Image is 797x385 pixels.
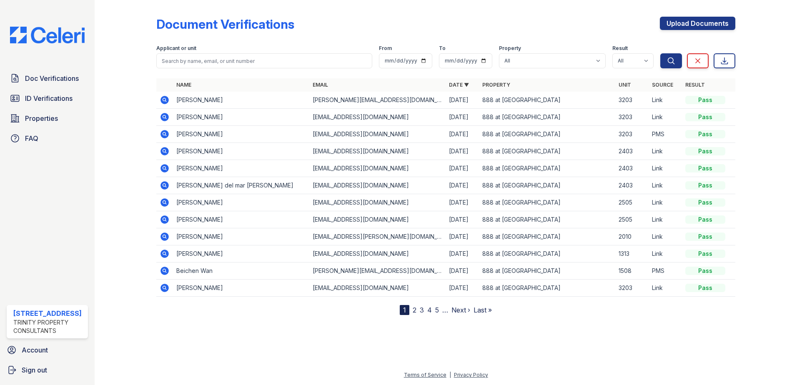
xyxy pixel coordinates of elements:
img: CE_Logo_Blue-a8612792a0a2168367f1c8372b55b34899dd931a85d93a1a3d3e32e68fde9ad4.png [3,27,91,43]
td: 2403 [615,160,649,177]
td: Link [649,143,682,160]
div: Pass [685,215,725,224]
span: Account [22,345,48,355]
div: Document Verifications [156,17,294,32]
td: [PERSON_NAME][EMAIL_ADDRESS][DOMAIN_NAME] [309,262,446,280]
label: Property [499,45,521,52]
a: Property [482,82,510,88]
td: 888 at [GEOGRAPHIC_DATA] [479,245,615,262]
span: Doc Verifications [25,73,79,83]
td: [EMAIL_ADDRESS][DOMAIN_NAME] [309,126,446,143]
div: | [449,372,451,378]
td: 888 at [GEOGRAPHIC_DATA] [479,92,615,109]
a: 3 [420,306,424,314]
td: [PERSON_NAME] [173,280,309,297]
a: 4 [427,306,432,314]
a: ID Verifications [7,90,88,107]
td: [EMAIL_ADDRESS][DOMAIN_NAME] [309,280,446,297]
button: Sign out [3,362,91,378]
td: [PERSON_NAME][EMAIL_ADDRESS][DOMAIN_NAME] [309,92,446,109]
td: Link [649,211,682,228]
td: [PERSON_NAME] [173,160,309,177]
td: [DATE] [446,194,479,211]
td: 2505 [615,194,649,211]
div: [STREET_ADDRESS] [13,308,85,318]
td: [DATE] [446,109,479,126]
td: 3203 [615,126,649,143]
a: Terms of Service [404,372,446,378]
div: Pass [685,147,725,155]
td: [PERSON_NAME] [173,126,309,143]
a: Source [652,82,673,88]
td: [DATE] [446,280,479,297]
td: 3203 [615,92,649,109]
td: PMS [649,262,682,280]
td: 2010 [615,228,649,245]
div: Trinity Property Consultants [13,318,85,335]
span: … [442,305,448,315]
td: 3203 [615,109,649,126]
td: Link [649,280,682,297]
td: [DATE] [446,228,479,245]
td: 1313 [615,245,649,262]
td: [DATE] [446,126,479,143]
td: [EMAIL_ADDRESS][DOMAIN_NAME] [309,160,446,177]
a: Unit [619,82,631,88]
td: [PERSON_NAME] [173,92,309,109]
a: Date ▼ [449,82,469,88]
td: Link [649,92,682,109]
td: Link [649,160,682,177]
td: 888 at [GEOGRAPHIC_DATA] [479,262,615,280]
td: Link [649,194,682,211]
td: [PERSON_NAME] [173,228,309,245]
div: Pass [685,130,725,138]
a: Account [3,342,91,358]
td: 2505 [615,211,649,228]
input: Search by name, email, or unit number [156,53,372,68]
label: Result [612,45,628,52]
a: Email [313,82,328,88]
div: Pass [685,96,725,104]
div: 1 [400,305,409,315]
td: [EMAIL_ADDRESS][DOMAIN_NAME] [309,245,446,262]
span: FAQ [25,133,38,143]
td: [DATE] [446,211,479,228]
div: Pass [685,164,725,172]
div: Pass [685,113,725,121]
span: Properties [25,113,58,123]
td: PMS [649,126,682,143]
td: 888 at [GEOGRAPHIC_DATA] [479,126,615,143]
div: Pass [685,284,725,292]
span: Sign out [22,365,47,375]
td: 888 at [GEOGRAPHIC_DATA] [479,211,615,228]
td: [DATE] [446,245,479,262]
a: Privacy Policy [454,372,488,378]
label: To [439,45,446,52]
a: Name [176,82,191,88]
td: [PERSON_NAME] [173,143,309,160]
a: 2 [413,306,416,314]
td: [EMAIL_ADDRESS][DOMAIN_NAME] [309,194,446,211]
div: Pass [685,198,725,207]
td: Beichen Wan [173,262,309,280]
td: Link [649,228,682,245]
td: [PERSON_NAME] [173,211,309,228]
td: 2403 [615,143,649,160]
td: [DATE] [446,92,479,109]
td: [EMAIL_ADDRESS][PERSON_NAME][DOMAIN_NAME] [309,228,446,245]
a: FAQ [7,130,88,147]
td: [PERSON_NAME] [173,245,309,262]
a: Result [685,82,705,88]
td: 888 at [GEOGRAPHIC_DATA] [479,143,615,160]
div: Pass [685,232,725,241]
div: Pass [685,267,725,275]
td: [EMAIL_ADDRESS][DOMAIN_NAME] [309,211,446,228]
div: Pass [685,250,725,258]
a: Last » [474,306,492,314]
td: Link [649,177,682,194]
td: 888 at [GEOGRAPHIC_DATA] [479,160,615,177]
a: Next › [451,306,470,314]
td: [DATE] [446,143,479,160]
td: 888 at [GEOGRAPHIC_DATA] [479,228,615,245]
td: [DATE] [446,160,479,177]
